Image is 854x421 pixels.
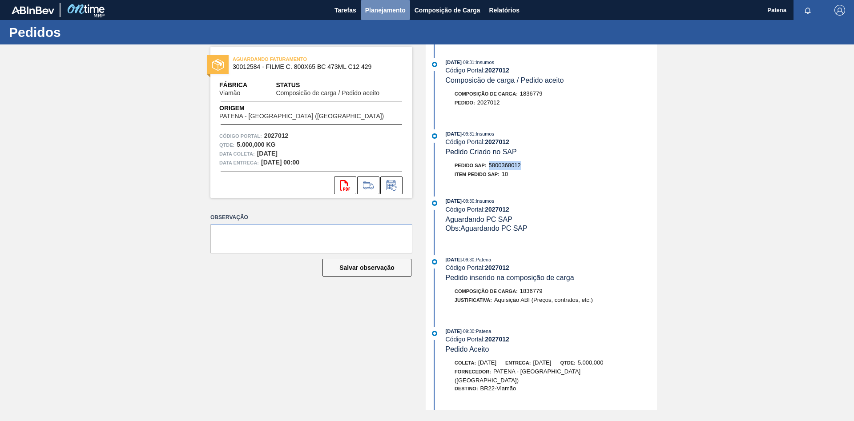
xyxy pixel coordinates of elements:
span: Pedido Aceito [446,345,489,353]
label: Observação [210,211,412,224]
span: [DATE] [478,359,496,366]
img: Logout [834,5,845,16]
strong: 2027012 [485,264,509,271]
span: Pedido : [455,100,475,105]
span: Status [276,80,403,90]
span: Aquisição ABI (Preços, contratos, etc.) [494,297,593,303]
span: Coleta: [455,360,476,365]
span: 1836779 [520,90,543,97]
span: : Insumos [474,60,494,65]
img: atual [432,200,437,206]
div: Código Portal: [446,138,657,145]
div: Abrir arquivo PDF [334,176,356,194]
img: atual [432,133,437,139]
span: Pedido inserido na composição de carga [446,274,574,281]
span: [DATE] [446,257,462,262]
span: 5.000,000 [578,359,604,366]
span: Qtde: [560,360,575,365]
span: 10 [502,171,508,177]
div: Código Portal: [446,264,657,271]
button: Salvar observação [322,259,411,277]
div: Código Portal: [446,336,657,343]
span: [DATE] [446,329,462,334]
span: Composição de Carga : [455,91,518,96]
img: atual [432,259,437,265]
span: Item pedido SAP: [455,172,500,177]
span: Destino: [455,386,478,391]
div: Código Portal: [446,67,657,74]
span: Composição de Carga [415,5,480,16]
img: status [212,59,224,71]
strong: 2027012 [485,336,509,343]
span: : Insumos [474,198,494,204]
strong: 2027012 [264,132,289,139]
span: Composição de Carga : [455,289,518,294]
span: AGUARDANDO FATURAMENTO [233,55,357,64]
span: Relatórios [489,5,520,16]
span: Planejamento [365,5,406,16]
span: Qtde : [219,140,234,149]
span: 2027012 [477,99,500,106]
button: Notificações [794,4,822,16]
span: Composicão de carga / Pedido aceito [446,76,564,84]
strong: 5.000,000 KG [237,141,275,148]
strong: [DATE] [257,150,278,157]
span: Tarefas [334,5,356,16]
span: PATENA - [GEOGRAPHIC_DATA] ([GEOGRAPHIC_DATA]) [219,113,384,120]
span: BR22-Viamão [480,385,516,392]
span: Fábrica [219,80,268,90]
img: atual [432,62,437,67]
span: - 09:31 [462,60,474,65]
span: - 09:31 [462,132,474,136]
h1: Pedidos [9,27,167,37]
span: Fornecedor: [455,369,491,374]
span: [DATE] [446,60,462,65]
span: : Insumos [474,131,494,136]
span: Aguardando PC SAP [446,216,512,223]
strong: 2027012 [485,206,509,213]
span: Viamão [219,90,240,96]
span: Obs: Aguardando PC SAP [446,225,528,232]
span: - 09:30 [462,257,474,262]
img: atual [432,331,437,336]
span: : Patena [474,257,491,262]
strong: [DATE] 00:00 [261,159,299,166]
span: Origem [219,104,403,113]
span: [DATE] [446,131,462,136]
span: PATENA - [GEOGRAPHIC_DATA] ([GEOGRAPHIC_DATA]) [455,368,580,384]
span: [DATE] [533,359,551,366]
span: 30012584 - FILME C. 800X65 BC 473ML C12 429 [233,64,394,70]
strong: 2027012 [485,67,509,74]
span: Pedido Criado no SAP [446,148,517,156]
span: : Patena [474,329,491,334]
span: Data coleta: [219,149,255,158]
div: Código Portal: [446,206,657,213]
span: [DATE] [446,198,462,204]
span: Pedido SAP: [455,163,487,168]
span: - 09:30 [462,329,474,334]
span: Código Portal: [219,132,262,140]
div: Informar alteração no pedido [380,176,403,194]
span: 5800368012 [489,162,521,168]
div: Ir para Composição de Carga [357,176,379,194]
span: - 09:30 [462,199,474,204]
strong: 2027012 [485,138,509,145]
span: Entrega: [505,360,531,365]
span: Justificativa: [455,297,492,303]
span: Composicão de carga / Pedido aceito [276,90,379,96]
span: Data entrega: [219,158,259,167]
span: 1836779 [520,288,543,294]
img: TNhmsLtSVTkK8tSr43FrP2fwEKptu5GPRR3wAAAABJRU5ErkJggg== [12,6,54,14]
